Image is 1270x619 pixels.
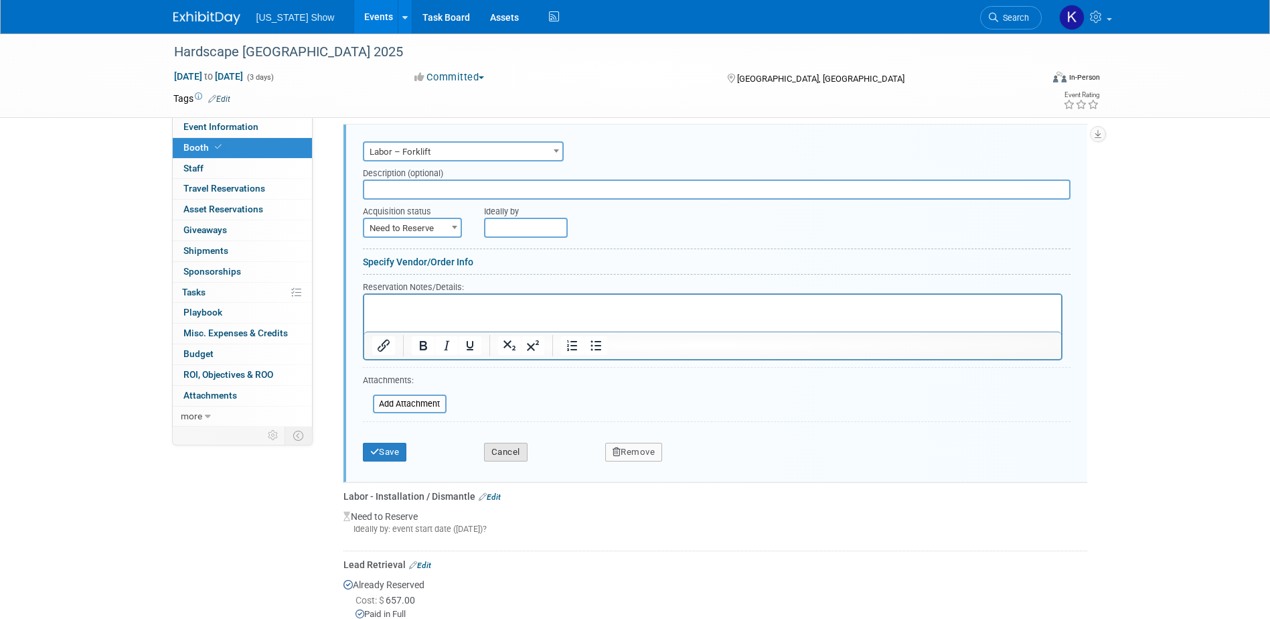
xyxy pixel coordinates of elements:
span: (3 days) [246,73,274,82]
span: Staff [183,163,204,174]
span: 657.00 [355,595,420,606]
img: ExhibitDay [173,11,240,25]
a: Giveaways [173,220,312,240]
a: more [173,407,312,427]
button: Superscript [522,336,544,355]
span: [GEOGRAPHIC_DATA], [GEOGRAPHIC_DATA] [737,74,904,84]
span: Shipments [183,245,228,256]
a: Attachments [173,386,312,406]
span: Asset Reservations [183,204,263,214]
span: [DATE] [DATE] [173,70,244,82]
span: Sponsorships [183,266,241,277]
i: Booth reservation complete [215,143,222,151]
span: Travel Reservations [183,183,265,194]
button: Subscript [498,336,521,355]
div: Labor - Installation / Dismantle [343,490,1087,503]
img: keith kollar [1059,5,1085,30]
button: Insert/edit link [372,336,395,355]
div: Event Format [963,70,1101,90]
span: Labor – Forklift [363,141,564,161]
button: Numbered list [561,336,584,355]
td: Toggle Event Tabs [285,427,312,444]
span: Need to Reserve [363,218,462,238]
div: Acquisition status [363,200,464,218]
a: Playbook [173,303,312,323]
span: Need to Reserve [364,219,461,238]
a: Shipments [173,241,312,261]
div: Ideally by [484,200,1010,218]
a: Edit [479,492,501,502]
div: In-Person [1068,72,1100,82]
span: Event Information [183,121,258,132]
div: Event Rating [1063,92,1099,98]
a: Booth [173,138,312,158]
button: Bold [412,336,434,355]
span: Misc. Expenses & Credits [183,328,288,338]
button: Save [363,443,407,462]
span: to [202,71,215,82]
span: Search [998,13,1029,23]
img: Format-Inperson.png [1053,72,1066,82]
span: Playbook [183,307,222,318]
a: Edit [409,561,431,570]
span: more [181,411,202,421]
button: Remove [605,443,663,462]
span: Labor – Forklift [364,143,562,161]
a: Event Information [173,117,312,137]
iframe: Rich Text Area [364,295,1061,332]
span: [US_STATE] Show [256,12,335,23]
span: Attachments [183,390,237,401]
div: Need to Reserve [343,503,1087,546]
button: Italic [435,336,458,355]
button: Bullet list [584,336,607,355]
td: Personalize Event Tab Strip [262,427,285,444]
div: Lead Retrieval [343,558,1087,571]
span: Booth [183,142,224,153]
span: Cost: $ [355,595,386,606]
span: ROI, Objectives & ROO [183,369,273,380]
div: Hardscape [GEOGRAPHIC_DATA] 2025 [169,40,1022,64]
a: Budget [173,344,312,364]
div: Attachments: [363,374,447,390]
a: Sponsorships [173,262,312,282]
div: Description (optional) [363,161,1070,180]
a: Staff [173,159,312,179]
span: Budget [183,348,214,359]
a: Specify Vendor/Order Info [363,257,473,267]
a: ROI, Objectives & ROO [173,365,312,385]
button: Cancel [484,443,528,462]
button: Underline [459,336,481,355]
span: Tasks [182,287,206,297]
a: Misc. Expenses & Credits [173,324,312,344]
a: Search [980,6,1042,29]
button: Committed [410,70,489,84]
a: Tasks [173,283,312,303]
div: Ideally by: event start date ([DATE])? [343,523,1087,535]
span: Giveaways [183,224,227,235]
a: Edit [208,94,230,104]
div: Reservation Notes/Details: [363,280,1062,293]
a: Travel Reservations [173,179,312,199]
td: Tags [173,92,230,105]
a: Asset Reservations [173,200,312,220]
